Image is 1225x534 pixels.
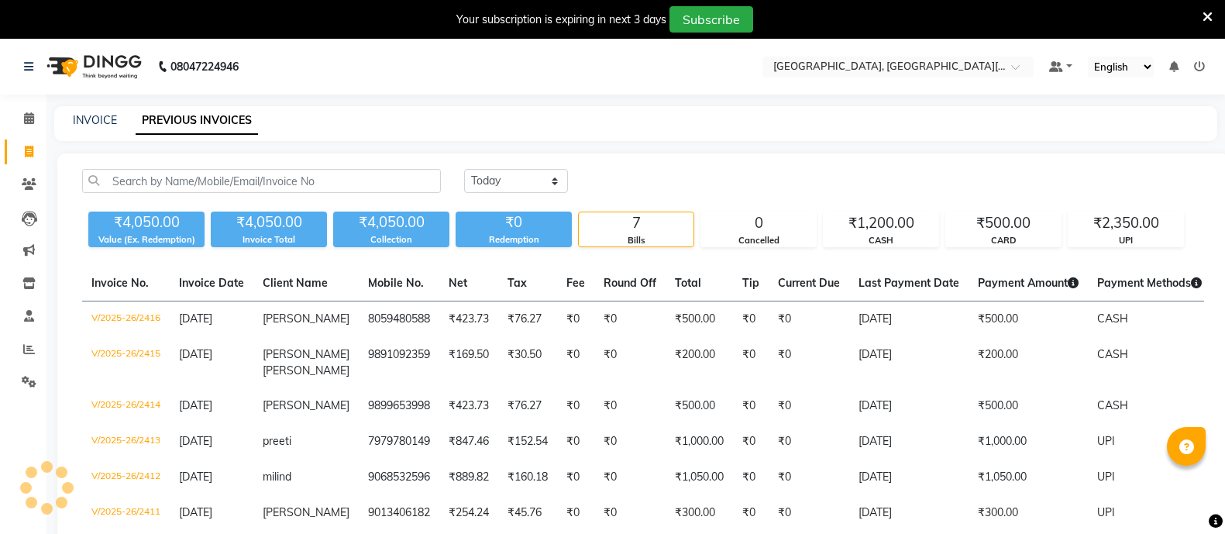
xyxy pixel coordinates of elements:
span: Invoice No. [91,276,149,290]
td: ₹0 [769,388,849,424]
span: preeti [263,434,291,448]
input: Search by Name/Mobile/Email/Invoice No [82,169,441,193]
span: Current Due [778,276,840,290]
div: 0 [701,212,816,234]
td: [DATE] [849,388,969,424]
span: UPI [1097,434,1115,448]
td: 9899653998 [359,388,439,424]
td: ₹0 [769,301,849,338]
td: ₹200.00 [969,337,1088,388]
span: UPI [1097,505,1115,519]
span: Payment Methods [1097,276,1202,290]
td: ₹200.00 [666,337,733,388]
div: ₹2,350.00 [1068,212,1183,234]
td: ₹423.73 [439,301,498,338]
td: ₹847.46 [439,424,498,460]
td: ₹76.27 [498,301,557,338]
div: 7 [579,212,693,234]
td: [DATE] [849,301,969,338]
td: V/2025-26/2415 [82,337,170,388]
div: ₹4,050.00 [88,212,205,233]
td: ₹30.50 [498,337,557,388]
td: ₹0 [594,495,666,531]
span: Client Name [263,276,328,290]
td: ₹0 [594,388,666,424]
td: 9068532596 [359,460,439,495]
td: ₹889.82 [439,460,498,495]
div: Redemption [456,233,572,246]
div: Bills [579,234,693,247]
td: [DATE] [849,460,969,495]
td: ₹0 [557,495,594,531]
td: ₹423.73 [439,388,498,424]
td: ₹0 [733,337,769,388]
td: ₹0 [557,301,594,338]
td: ₹1,000.00 [969,424,1088,460]
td: V/2025-26/2416 [82,301,170,338]
td: ₹0 [557,424,594,460]
td: ₹500.00 [969,388,1088,424]
span: [DATE] [179,312,212,326]
td: ₹0 [769,424,849,460]
td: ₹0 [594,337,666,388]
td: ₹0 [769,460,849,495]
td: [DATE] [849,424,969,460]
iframe: chat widget [1160,472,1210,518]
span: Last Payment Date [859,276,959,290]
td: ₹160.18 [498,460,557,495]
td: ₹1,050.00 [969,460,1088,495]
td: 9891092359 [359,337,439,388]
span: [DATE] [179,505,212,519]
td: ₹0 [557,460,594,495]
td: ₹500.00 [666,301,733,338]
a: INVOICE [73,113,117,127]
span: Invoice Date [179,276,244,290]
td: ₹0 [594,301,666,338]
td: ₹0 [733,495,769,531]
td: 7979780149 [359,424,439,460]
td: ₹0 [733,460,769,495]
span: UPI [1097,470,1115,484]
span: CASH [1097,312,1128,326]
div: ₹4,050.00 [211,212,327,233]
span: [PERSON_NAME] [263,347,349,361]
b: 08047224946 [170,45,239,88]
span: Mobile No. [368,276,424,290]
span: milind [263,470,291,484]
td: 8059480588 [359,301,439,338]
span: [PERSON_NAME] [263,398,349,412]
div: ₹0 [456,212,572,233]
div: ₹4,050.00 [333,212,449,233]
div: ₹500.00 [946,212,1061,234]
div: CASH [824,234,938,247]
td: ₹254.24 [439,495,498,531]
td: ₹169.50 [439,337,498,388]
td: V/2025-26/2413 [82,424,170,460]
td: ₹0 [594,424,666,460]
td: ₹0 [733,424,769,460]
td: ₹0 [769,337,849,388]
td: ₹500.00 [666,388,733,424]
td: ₹300.00 [969,495,1088,531]
span: [DATE] [179,398,212,412]
span: Net [449,276,467,290]
div: Value (Ex. Redemption) [88,233,205,246]
span: Payment Amount [978,276,1079,290]
td: ₹0 [733,301,769,338]
td: ₹500.00 [969,301,1088,338]
td: ₹45.76 [498,495,557,531]
div: ₹1,200.00 [824,212,938,234]
td: ₹0 [733,388,769,424]
td: ₹1,050.00 [666,460,733,495]
span: Tip [742,276,759,290]
td: ₹1,000.00 [666,424,733,460]
div: Cancelled [701,234,816,247]
span: [PERSON_NAME] [263,363,349,377]
div: CARD [946,234,1061,247]
a: PREVIOUS INVOICES [136,107,258,135]
td: ₹0 [557,388,594,424]
span: CASH [1097,347,1128,361]
span: [PERSON_NAME] [263,312,349,326]
span: Round Off [604,276,656,290]
td: V/2025-26/2411 [82,495,170,531]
